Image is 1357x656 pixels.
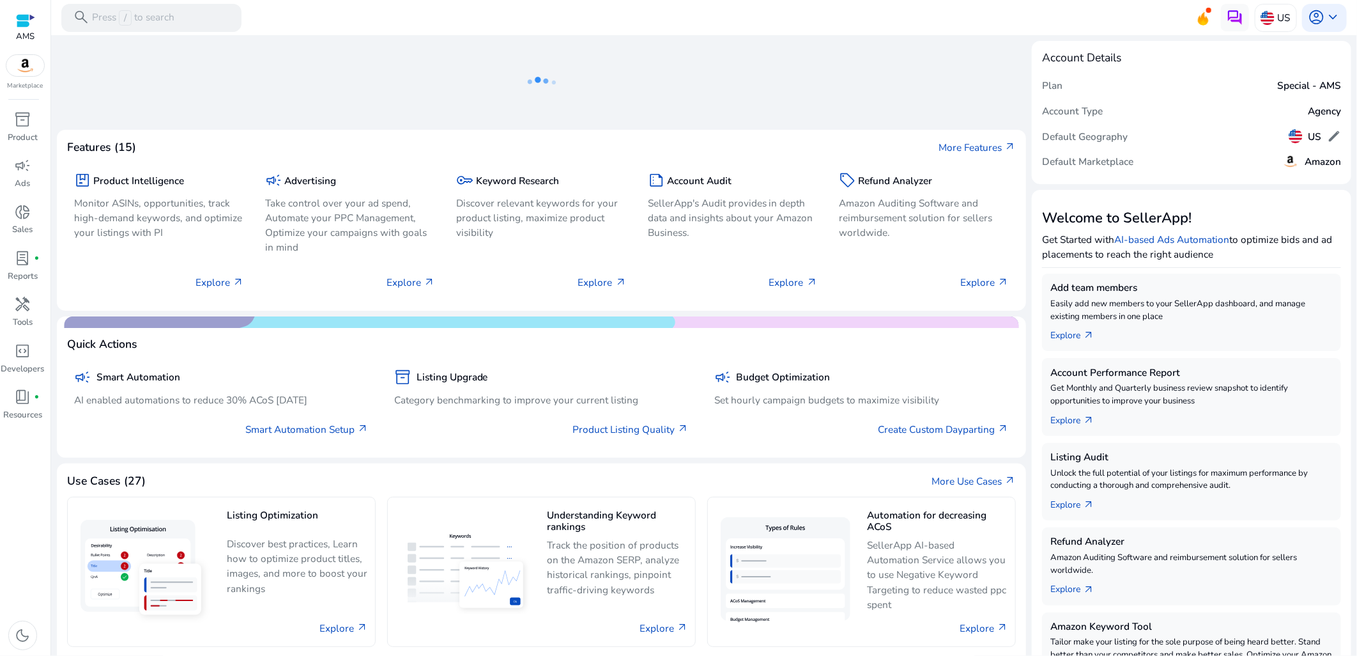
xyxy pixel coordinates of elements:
span: summarize [648,172,664,189]
img: amazon.svg [6,55,45,76]
h5: US [1308,131,1321,143]
h5: Keyword Research [476,175,559,187]
a: Explorearrow_outward [1050,323,1106,343]
h5: Listing Upgrade [417,371,488,383]
img: Understanding Keyword rankings [395,523,536,621]
p: Get Started with to optimize bids and ad placements to reach the right audience [1042,232,1341,262]
span: search [73,9,89,26]
span: sell [839,172,855,189]
p: Get Monthly and Quarterly business review snapshot to identify opportunities to improve your busi... [1050,382,1333,408]
a: Product Listing Quality [572,422,689,437]
h3: Welcome to SellerApp! [1042,210,1341,226]
a: Explorearrow_outward [1050,577,1106,597]
p: Discover best practices, Learn how to optimize product titles, images, and more to boost your ran... [227,536,368,595]
p: Amazon Auditing Software and reimbursement solution for sellers worldwide. [839,196,1009,240]
a: Explore [319,621,368,636]
p: Product [8,132,38,144]
a: Smart Automation Setup [245,422,369,437]
span: arrow_outward [1084,584,1095,596]
span: arrow_outward [1004,475,1016,487]
p: Amazon Auditing Software and reimbursement solution for sellers worldwide. [1050,552,1333,577]
span: lab_profile [15,250,31,267]
a: Explorearrow_outward [1050,408,1106,428]
a: Create Custom Dayparting [878,422,1009,437]
span: arrow_outward [357,423,369,435]
span: keyboard_arrow_down [1324,9,1341,26]
span: campaign [15,157,31,174]
span: inventory_2 [394,369,411,386]
span: arrow_outward [356,622,368,634]
h5: Smart Automation [96,371,180,383]
span: arrow_outward [424,277,435,288]
h5: Amazon [1305,156,1341,168]
span: arrow_outward [997,277,1009,288]
span: arrow_outward [1084,330,1095,341]
p: Resources [3,409,42,422]
a: More Use Casesarrow_outward [931,474,1016,488]
h5: Plan [1042,80,1062,91]
img: Automation for decreasing ACoS [715,512,856,632]
p: Set hourly campaign budgets to maximize visibility [714,393,1009,407]
h5: Account Type [1042,105,1103,117]
h5: Agency [1308,105,1341,117]
p: SellerApp AI-based Automation Service allows you to use Negative Keyword Targeting to reduce wast... [867,538,1008,612]
span: arrow_outward [677,622,688,634]
h5: Advertising [285,175,337,187]
p: Discover relevant keywords for your product listing, maximize product visibility [456,196,626,240]
img: Listing Optimization [75,514,216,629]
a: More Featuresarrow_outward [939,140,1016,155]
h5: Default Marketplace [1042,156,1133,168]
p: Take control over your ad spend, Automate your PPC Management, Optimize your campaigns with goals... [265,196,435,254]
h5: Automation for decreasing ACoS [867,510,1008,533]
p: Monitor ASINs, opportunities, track high-demand keywords, and optimize your listings with PI [74,196,244,240]
span: dark_mode [15,627,31,644]
h5: Listing Audit [1050,451,1333,463]
h4: Features (15) [67,141,136,154]
span: donut_small [15,204,31,221]
span: package [74,172,91,189]
a: Explore [960,621,1008,636]
p: Track the position of products on the Amazon SERP, analyze historical rankings, pinpoint traffic-... [547,538,688,597]
p: Easily add new members to your SellerApp dashboard, and manage existing members in one place [1050,298,1333,324]
span: arrow_outward [1084,415,1095,426]
span: arrow_outward [997,423,1009,435]
h5: Product Intelligence [93,175,184,187]
span: / [119,10,131,26]
h5: Refund Analyzer [858,175,932,187]
span: account_circle [1308,9,1324,26]
p: SellerApp's Audit provides in depth data and insights about your Amazon Business. [648,196,818,240]
h5: Amazon Keyword Tool [1050,621,1333,632]
h5: Default Geography [1042,131,1128,143]
h5: Understanding Keyword rankings [547,510,688,533]
span: arrow_outward [997,622,1008,634]
h5: Account Audit [667,175,732,187]
span: inventory_2 [15,111,31,128]
p: Category benchmarking to improve your current listing [394,393,689,407]
p: Ads [15,178,31,191]
p: Unlock the full potential of your listings for maximum performance by conducting a thorough and c... [1050,467,1333,493]
p: Press to search [92,10,174,26]
span: arrow_outward [1084,499,1095,511]
span: arrow_outward [806,277,818,288]
h4: Account Details [1042,51,1121,65]
h5: Budget Optimization [737,371,831,383]
p: Explore [387,275,435,290]
img: us.svg [1289,129,1303,143]
p: Reports [8,270,38,283]
p: Explore [195,275,244,290]
p: Tools [13,316,33,329]
span: fiber_manual_record [34,394,40,400]
h5: Add team members [1050,282,1333,293]
h5: Account Performance Report [1050,367,1333,379]
span: code_blocks [15,343,31,359]
span: campaign [265,172,282,189]
a: Explore [640,621,688,636]
img: us.svg [1261,11,1275,25]
span: arrow_outward [1004,141,1016,153]
span: handyman [15,296,31,313]
a: Explorearrow_outward [1050,492,1106,512]
p: Marketplace [8,81,43,91]
span: arrow_outward [615,277,627,288]
p: Explore [578,275,626,290]
img: amazon.svg [1282,153,1299,169]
